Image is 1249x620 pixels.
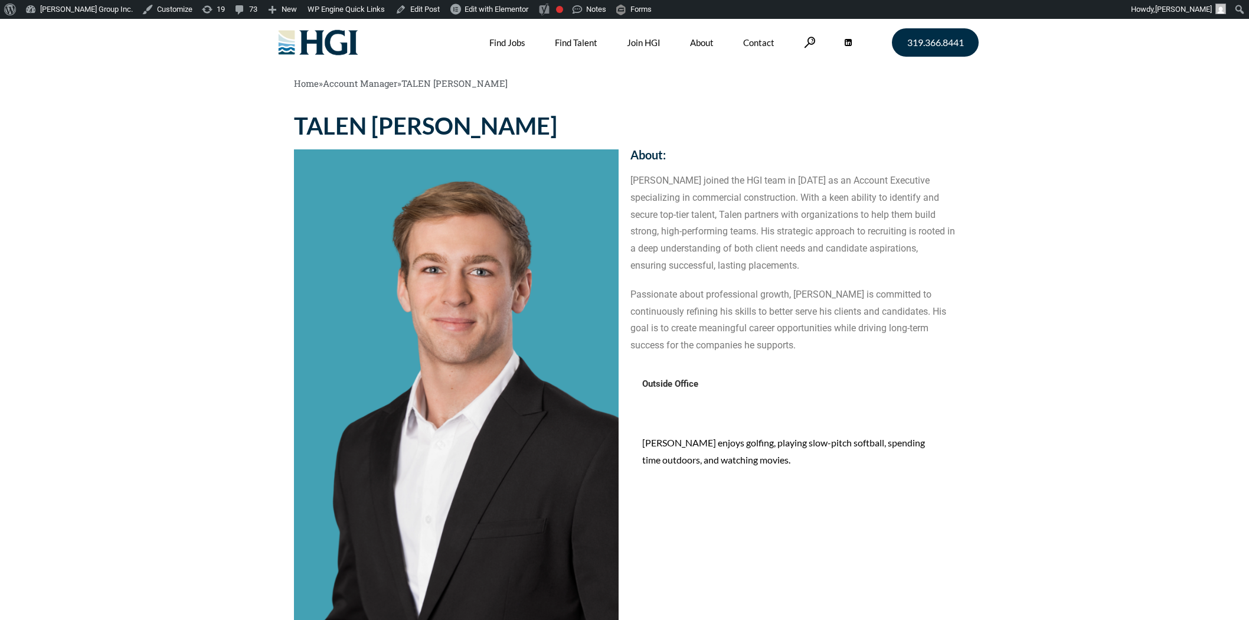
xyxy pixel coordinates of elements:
a: About [690,19,714,66]
h1: TALEN [PERSON_NAME] [294,114,619,138]
h2: Contact: [630,114,955,126]
h4: Outside Office [642,378,943,394]
p: [PERSON_NAME] enjoys golfing, playing slow-pitch softball, spending time outdoors, and watching m... [642,435,943,469]
span: Edit with Elementor [465,5,528,14]
a: 319.366.8441 [892,28,979,57]
a: Find Jobs [489,19,525,66]
img: Harrison Group Inc. [270,19,366,66]
a: Join HGI [627,19,661,66]
span: TALEN [PERSON_NAME] [401,77,508,89]
a: Search [804,37,816,48]
a: Find Talent [555,19,597,66]
p: Passionate about professional growth, [PERSON_NAME] is committed to continuously refining his ski... [630,286,955,354]
span: [PERSON_NAME] [1155,5,1212,14]
a: Account Manager [323,77,397,89]
a: Contact [743,19,774,66]
span: 319.366.8441 [907,38,964,47]
a: Home [294,77,319,89]
h2: About: [630,149,955,161]
span: » » [294,77,508,89]
div: Focus keyphrase not set [556,6,563,13]
p: [PERSON_NAME] joined the HGI team in [DATE] as an Account Executive specializing in commercial co... [630,172,955,275]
